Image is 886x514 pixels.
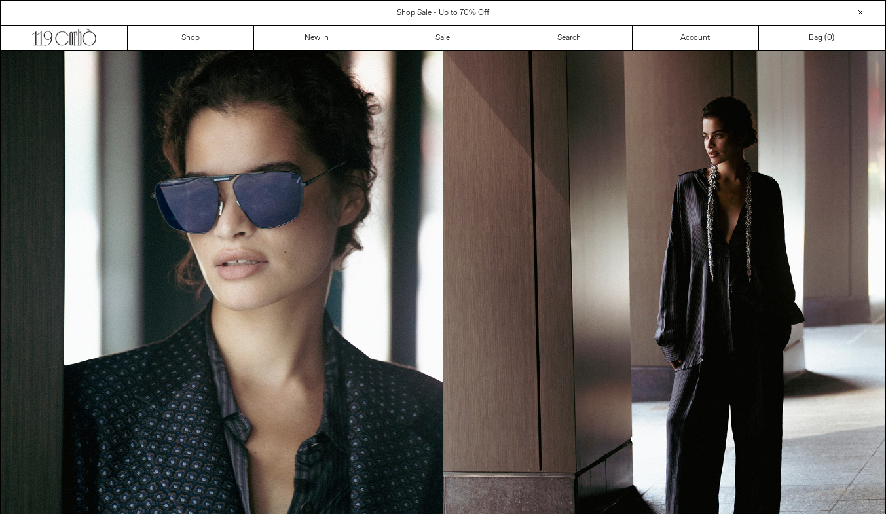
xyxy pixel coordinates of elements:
a: Bag () [759,26,885,50]
span: ) [827,32,834,44]
a: Account [633,26,759,50]
a: Sale [380,26,507,50]
a: New In [254,26,380,50]
a: Search [506,26,633,50]
span: 0 [827,33,832,43]
a: Shop Sale - Up to 70% Off [397,8,489,18]
a: Shop [128,26,254,50]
